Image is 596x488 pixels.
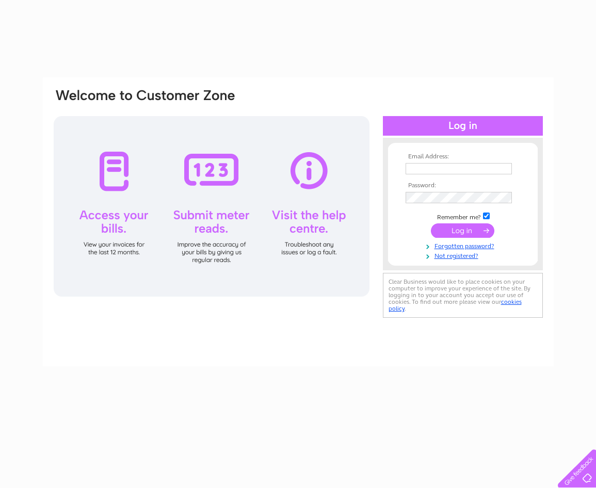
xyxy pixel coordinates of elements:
th: Email Address: [403,153,523,160]
a: cookies policy [389,298,522,312]
a: Not registered? [406,250,523,260]
th: Password: [403,182,523,189]
td: Remember me? [403,211,523,221]
div: Clear Business would like to place cookies on your computer to improve your experience of the sit... [383,273,543,318]
a: Forgotten password? [406,240,523,250]
input: Submit [431,223,494,238]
